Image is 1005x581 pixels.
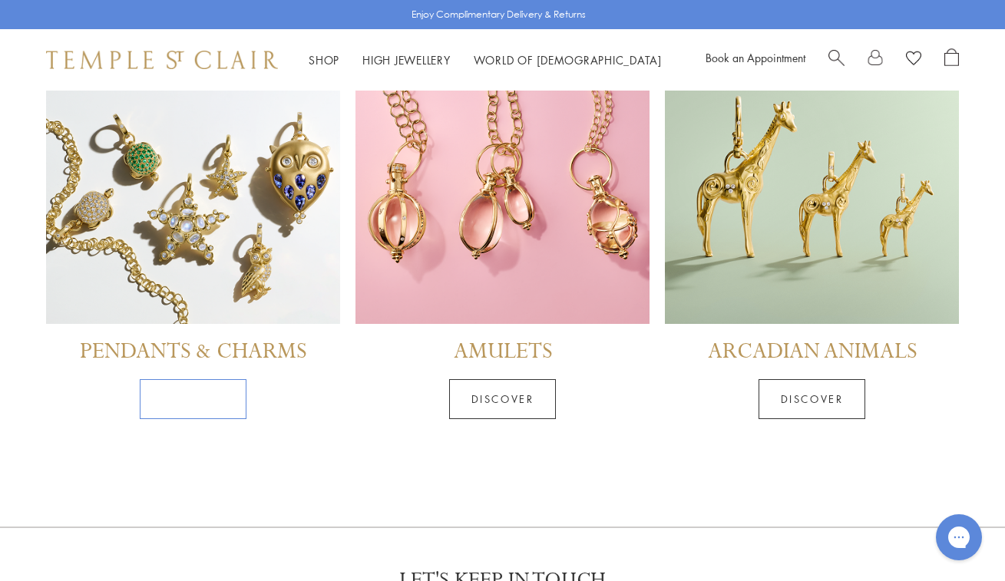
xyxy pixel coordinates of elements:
img: Temple St. Clair [46,51,278,69]
a: Book an Appointment [706,50,805,65]
p: PENDANTS & CHARMS [80,339,306,379]
a: High JewelleryHigh Jewellery [362,52,451,68]
p: ARCADIAN ANIMALS [708,339,917,379]
a: Search [828,48,845,71]
a: Discover [140,379,247,419]
a: Discover [759,379,866,419]
a: View Wishlist [906,48,921,71]
a: World of [DEMOGRAPHIC_DATA]World of [DEMOGRAPHIC_DATA] [474,52,662,68]
a: Discover [449,379,557,419]
a: ShopShop [309,52,339,68]
nav: Main navigation [309,51,662,70]
iframe: Gorgias live chat messenger [928,509,990,566]
a: Open Shopping Bag [944,48,959,71]
p: Enjoy Complimentary Delivery & Returns [412,7,586,22]
p: AMULETS [454,339,552,379]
